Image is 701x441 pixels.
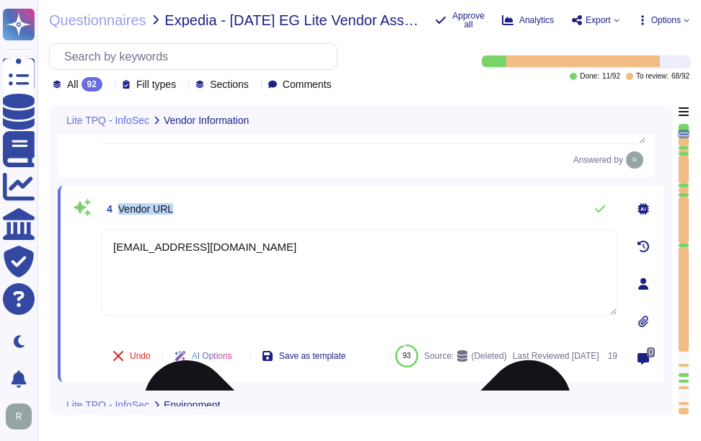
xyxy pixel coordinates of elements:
span: Comments [283,79,332,89]
img: user [6,404,32,429]
span: Lite TPQ - InfoSec [66,115,149,125]
span: Options [651,16,681,24]
span: 11 / 92 [602,73,620,80]
img: user [626,151,643,169]
span: Lite TPQ - InfoSec [66,400,149,410]
span: Sections [210,79,249,89]
div: 92 [81,77,102,92]
span: Expedia - [DATE] EG Lite Vendor Assessment Questionnaire v 2.0 [164,13,423,27]
textarea: [EMAIL_ADDRESS][DOMAIN_NAME] [101,229,617,316]
span: Vendor Information [164,115,249,125]
span: Answered by [573,156,623,164]
span: Vendor URL [118,203,173,215]
button: user [3,401,42,432]
span: 93 [403,352,411,360]
button: Approve all [435,12,485,29]
span: Done: [580,73,599,80]
span: Environment [164,400,221,410]
span: Questionnaires [49,13,146,27]
span: All [67,79,79,89]
span: 0 [647,347,655,357]
span: To review: [636,73,669,80]
span: 68 / 92 [671,73,689,80]
span: Analytics [519,16,554,24]
span: Approve all [452,12,485,29]
span: Export [586,16,611,24]
span: 4 [101,204,113,214]
button: Analytics [502,14,554,26]
span: Fill types [136,79,176,89]
input: Search by keywords [57,44,337,69]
